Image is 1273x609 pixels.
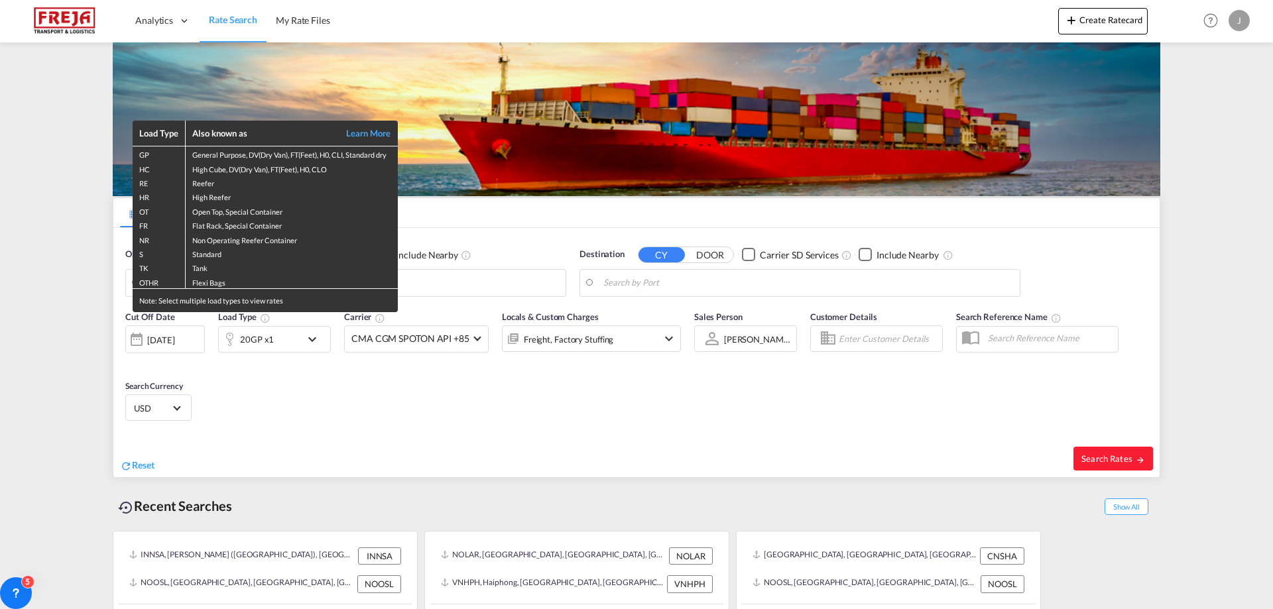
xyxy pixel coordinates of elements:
[133,189,186,203] td: HR
[133,161,186,175] td: HC
[133,217,186,231] td: FR
[133,274,186,289] td: OTHR
[186,146,398,161] td: General Purpose, DV(Dry Van), FT(Feet), H0, CLI, Standard dry
[133,289,398,312] div: Note: Select multiple load types to view rates
[133,121,186,146] th: Load Type
[133,232,186,246] td: NR
[186,246,398,260] td: Standard
[332,127,391,139] a: Learn More
[186,232,398,246] td: Non Operating Reefer Container
[186,175,398,189] td: Reefer
[186,260,398,274] td: Tank
[133,203,186,217] td: OT
[186,189,398,203] td: High Reefer
[133,175,186,189] td: RE
[133,246,186,260] td: S
[192,127,332,139] div: Also known as
[133,260,186,274] td: TK
[186,274,398,289] td: Flexi Bags
[186,203,398,217] td: Open Top, Special Container
[133,146,186,161] td: GP
[186,217,398,231] td: Flat Rack, Special Container
[186,161,398,175] td: High Cube, DV(Dry Van), FT(Feet), H0, CLO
